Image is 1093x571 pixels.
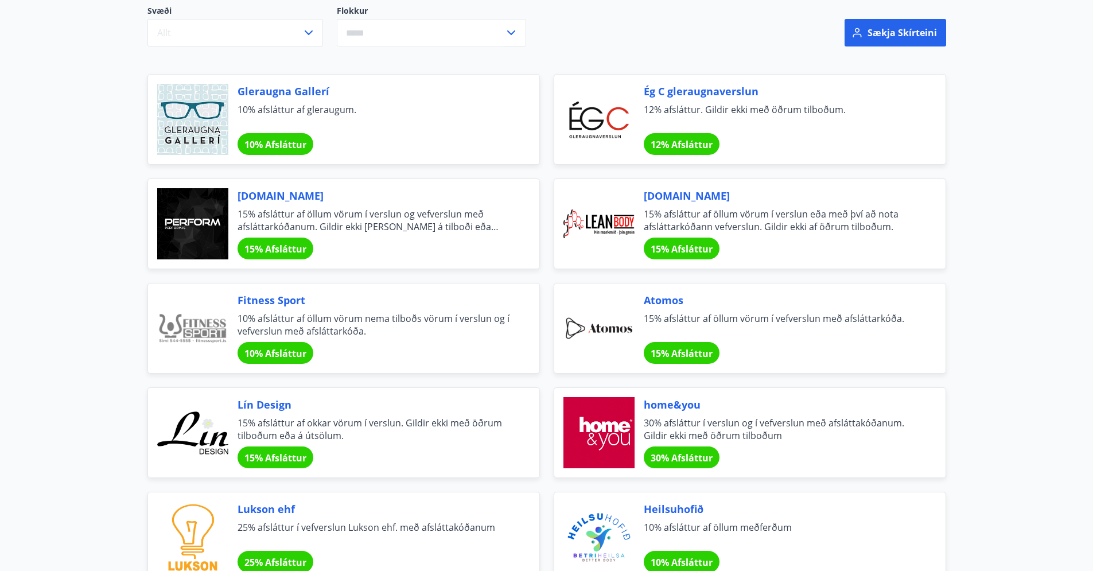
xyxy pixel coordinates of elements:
span: 12% Afsláttur [651,138,713,151]
span: 12% afsláttur. Gildir ekki með öðrum tilboðum. [644,103,918,129]
span: 15% afsláttur af öllum vörum í verslun og vefverslun með afsláttarkóðanum. Gildir ekki [PERSON_NA... [238,208,512,233]
span: Fitness Sport [238,293,512,308]
span: 10% afsláttur af gleraugum. [238,103,512,129]
span: 15% Afsláttur [244,452,306,464]
span: 10% Afsláttur [651,556,713,569]
span: 15% Afsláttur [651,243,713,255]
span: [DOMAIN_NAME] [644,188,918,203]
span: 30% afsláttur í verslun og í vefverslun með afsláttakóðanum. Gildir ekki með öðrum tilboðum [644,417,918,442]
span: 10% Afsláttur [244,138,306,151]
span: Lín Design [238,397,512,412]
span: Allt [157,26,171,39]
span: Gleraugna Gallerí [238,84,512,99]
span: 30% Afsláttur [651,452,713,464]
span: Svæði [147,5,323,19]
span: 25% afsláttur í vefverslun Lukson ehf. með afsláttakóðanum [238,521,512,546]
span: Atomos [644,293,918,308]
label: Flokkur [337,5,526,17]
span: 15% afsláttur af öllum vörum í vefverslun með afsláttarkóða. [644,312,918,337]
span: Lukson ehf [238,502,512,516]
span: Heilsuhofið [644,502,918,516]
span: [DOMAIN_NAME] [238,188,512,203]
span: Ég C gleraugnaverslun [644,84,918,99]
span: 15% afsláttur af öllum vörum í verslun eða með því að nota afsláttarkóðann vefverslun. Gildir ekk... [644,208,918,233]
span: 15% Afsláttur [244,243,306,255]
span: 10% Afsláttur [244,347,306,360]
span: 10% afsláttur af öllum vörum nema tilboðs vörum í verslun og í vefverslun með afsláttarkóða. [238,312,512,337]
span: home&you [644,397,918,412]
span: 15% Afsláttur [651,347,713,360]
span: 25% Afsláttur [244,556,306,569]
button: Sækja skírteini [845,19,946,46]
span: 15% afsláttur af okkar vörum í verslun. Gildir ekki með öðrum tilboðum eða á útsölum. [238,417,512,442]
span: 10% afsláttur af öllum meðferðum [644,521,918,546]
button: Allt [147,19,323,46]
